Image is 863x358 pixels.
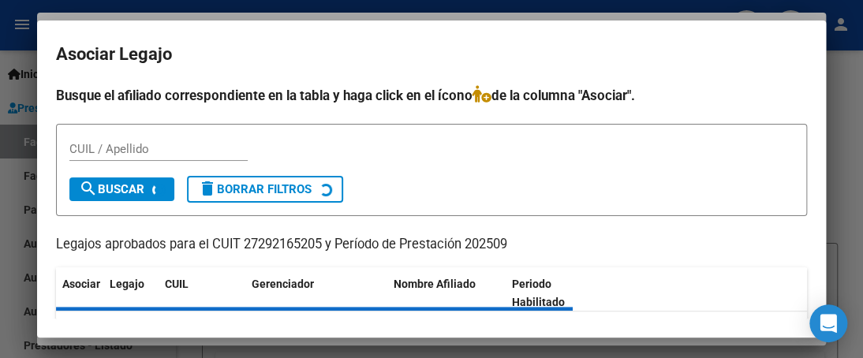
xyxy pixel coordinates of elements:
span: Gerenciador [252,278,314,290]
datatable-header-cell: Periodo Habilitado [506,267,612,319]
h4: Busque el afiliado correspondiente en la tabla y haga click en el ícono de la columna "Asociar". [56,85,807,106]
span: Nombre Afiliado [394,278,476,290]
mat-icon: delete [198,179,217,198]
span: Legajo [110,278,144,290]
button: Buscar [69,177,174,201]
datatable-header-cell: CUIL [159,267,245,319]
datatable-header-cell: Asociar [56,267,103,319]
div: Open Intercom Messenger [809,304,847,342]
span: Asociar [62,278,100,290]
button: Borrar Filtros [187,176,343,203]
p: Legajos aprobados para el CUIT 27292165205 y Período de Prestación 202509 [56,235,807,255]
span: Periodo Habilitado [512,278,565,308]
datatable-header-cell: Legajo [103,267,159,319]
div: 0 registros [56,311,807,351]
span: Buscar [79,182,144,196]
datatable-header-cell: Nombre Afiliado [387,267,506,319]
span: CUIL [165,278,189,290]
span: Borrar Filtros [198,182,312,196]
mat-icon: search [79,179,98,198]
datatable-header-cell: Gerenciador [245,267,387,319]
h2: Asociar Legajo [56,39,807,69]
